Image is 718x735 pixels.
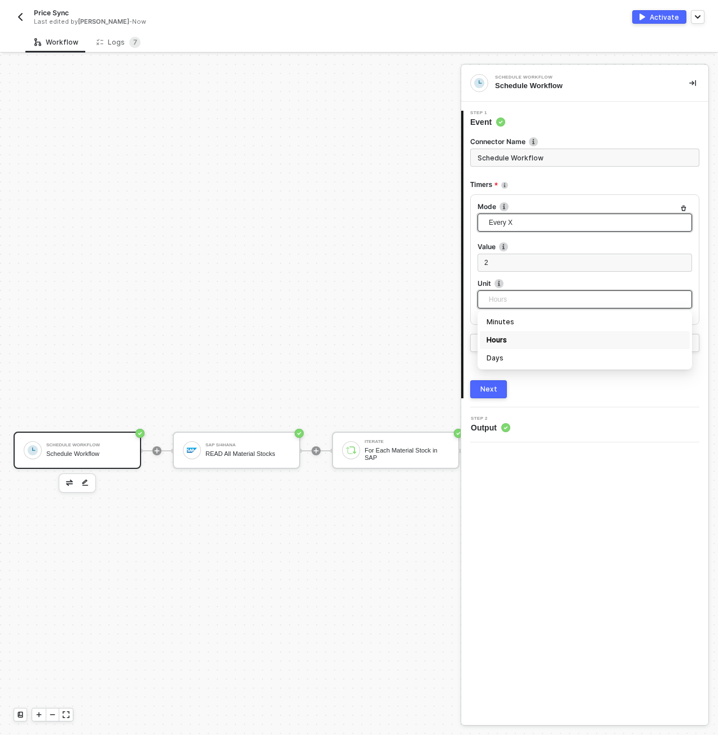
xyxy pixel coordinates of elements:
span: Event [470,116,505,128]
img: edit-cred [66,480,73,485]
span: icon-success-page [454,429,463,438]
span: Output [471,422,510,433]
img: icon [28,445,38,455]
div: Days [487,352,683,364]
button: back [14,10,27,24]
img: icon [187,445,197,455]
div: Next [480,385,497,394]
span: icon-collapse-right [689,80,696,86]
div: Schedule Workflow [495,75,664,80]
div: Schedule Workflow [495,81,671,91]
span: icon-minus [49,711,56,718]
div: Last edited by - Now [34,18,333,26]
span: icon-play [36,711,42,718]
img: icon-info [500,202,509,211]
button: Next [470,380,507,398]
span: Price Sync [34,8,69,18]
div: SAP S/4HANA [205,443,290,447]
button: Add Timer [470,334,699,352]
img: icon-info [501,182,508,189]
label: Connector Name [470,137,699,146]
span: Timers [470,178,498,192]
img: icon-info [529,137,538,146]
span: Hours [489,291,685,308]
img: edit-cred [82,479,89,487]
div: Iterate [365,440,449,444]
div: Minutes [480,313,690,331]
div: For Each Material Stock in SAP [365,447,449,461]
span: Step 2 [471,416,510,421]
span: icon-expand [63,711,69,718]
img: activate [640,14,645,20]
button: edit-cred [78,476,92,490]
img: icon-info [499,242,508,251]
div: Minutes [487,316,683,328]
div: Days [480,349,690,367]
span: icon-success-page [135,429,145,438]
sup: 7 [129,37,141,48]
span: Every X [489,214,685,231]
img: icon-info [494,279,504,288]
div: Hours [480,331,690,349]
div: Workflow [34,38,78,47]
label: Mode [478,202,692,211]
img: icon [346,445,356,455]
div: Hours [487,334,683,346]
div: Activate [650,12,679,22]
label: Value [478,242,692,251]
span: icon-success-page [295,429,304,438]
button: activateActivate [632,10,686,24]
div: Schedule Workflow [46,443,131,447]
button: edit-cred [63,476,76,490]
div: Schedule Workflow [46,450,131,458]
input: Enter description [470,149,699,167]
img: back [16,12,25,21]
div: READ All Material Stocks [205,450,290,458]
span: 7 [133,38,137,46]
span: icon-play [313,447,319,454]
img: integration-icon [474,78,484,88]
div: Step 1Event Connector Nameicon-infoTimersicon-infoModeicon-infoEvery XValueicon-info2Uniticon-inf... [461,111,708,398]
span: Step 1 [470,111,505,115]
label: Unit [478,279,692,288]
span: [PERSON_NAME] [78,18,129,25]
div: Logs [97,37,141,48]
span: icon-play [154,447,160,454]
span: 2 [484,259,488,267]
